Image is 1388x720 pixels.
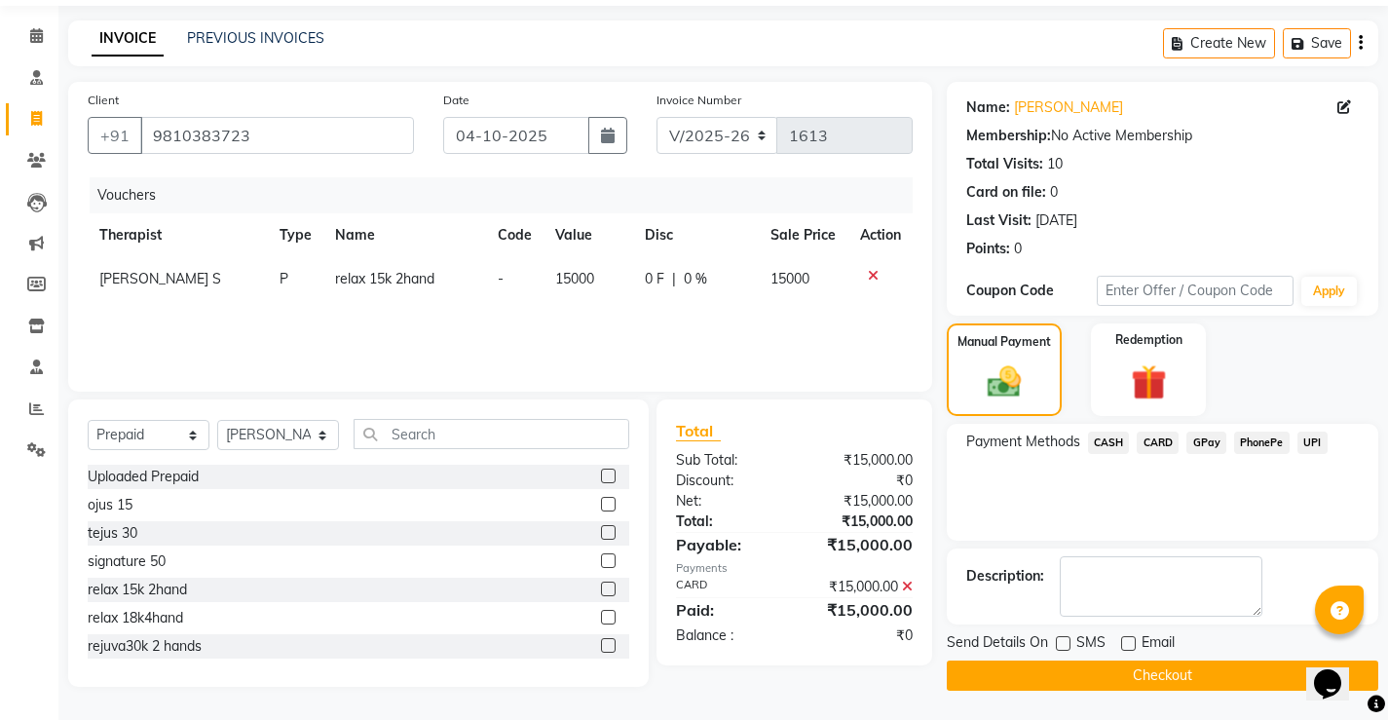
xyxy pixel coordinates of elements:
div: tejus 30 [88,523,137,544]
div: rejuva30k 2 hands [88,636,202,657]
span: GPay [1186,432,1226,454]
div: Discount: [661,471,794,491]
a: [PERSON_NAME] [1014,97,1123,118]
div: [DATE] [1035,210,1077,231]
input: Enter Offer / Coupon Code [1097,276,1294,306]
label: Invoice Number [656,92,741,109]
div: Net: [661,491,794,512]
div: relax 18k4hand [88,608,183,628]
div: Payable: [661,533,794,556]
span: Email [1142,632,1175,657]
span: 15000 [555,270,594,287]
label: Redemption [1115,331,1182,349]
iframe: chat widget [1306,642,1369,701]
th: Name [323,213,487,257]
div: Balance : [661,625,794,646]
div: 10 [1047,154,1063,174]
span: 15000 [770,270,809,287]
span: | [672,269,676,289]
a: INVOICE [92,21,164,57]
div: Points: [966,239,1010,259]
label: Client [88,92,119,109]
span: Total [676,421,721,441]
th: Sale Price [759,213,847,257]
div: Sub Total: [661,450,794,471]
th: Action [848,213,913,257]
input: Search [354,419,629,449]
a: PREVIOUS INVOICES [187,29,324,47]
img: _cash.svg [977,362,1032,401]
span: 0 % [684,269,707,289]
div: ₹15,000.00 [794,450,926,471]
button: +91 [88,117,142,154]
div: 0 [1014,239,1022,259]
button: Save [1283,28,1351,58]
button: Checkout [947,661,1378,691]
th: Code [486,213,544,257]
span: Send Details On [947,632,1048,657]
div: ₹15,000.00 [794,512,926,532]
div: ₹15,000.00 [794,577,926,597]
div: Total: [661,512,794,532]
th: Disc [633,213,759,257]
div: ₹15,000.00 [794,598,926,622]
button: Apply [1301,277,1357,306]
label: Manual Payment [957,333,1051,351]
input: Search by Name/Mobile/Email/Code [140,117,414,154]
div: Membership: [966,126,1051,146]
span: CASH [1088,432,1130,454]
span: relax 15k 2hand [335,270,434,287]
span: - [498,270,504,287]
div: Last Visit: [966,210,1032,231]
div: ₹0 [794,471,926,491]
span: UPI [1297,432,1328,454]
div: Paid: [661,598,794,622]
div: ₹0 [794,625,926,646]
div: Coupon Code [966,281,1097,301]
td: P [268,257,323,301]
button: Create New [1163,28,1275,58]
span: CARD [1137,432,1179,454]
span: SMS [1076,632,1106,657]
div: Description: [966,566,1044,587]
th: Type [268,213,323,257]
label: Date [443,92,469,109]
div: Card on file: [966,182,1046,203]
span: Payment Methods [966,432,1080,452]
div: Uploaded Prepaid [88,467,199,487]
div: signature 50 [88,551,166,572]
div: CARD [661,577,794,597]
div: relax 15k 2hand [88,580,187,600]
th: Therapist [88,213,268,257]
div: No Active Membership [966,126,1359,146]
div: ojus 15 [88,495,132,515]
div: ₹15,000.00 [794,533,926,556]
img: _gift.svg [1120,360,1178,404]
span: 0 F [645,269,664,289]
span: PhonePe [1234,432,1290,454]
span: [PERSON_NAME] S [99,270,221,287]
div: Name: [966,97,1010,118]
th: Value [544,213,632,257]
div: 0 [1050,182,1058,203]
div: Total Visits: [966,154,1043,174]
div: Vouchers [90,177,927,213]
div: ₹15,000.00 [794,491,926,512]
div: Payments [676,560,913,577]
